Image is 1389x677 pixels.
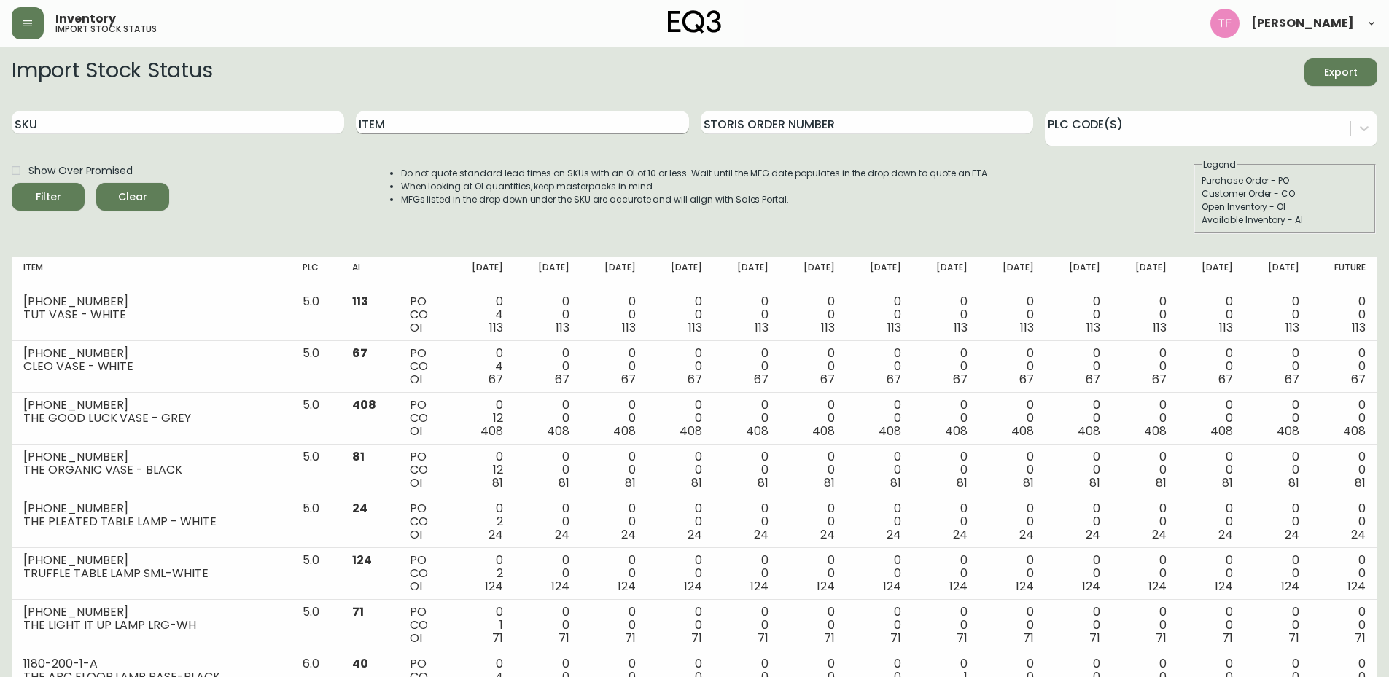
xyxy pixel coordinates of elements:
[1019,526,1034,543] span: 24
[551,578,569,595] span: 124
[725,606,769,645] div: 0 0
[1057,554,1100,593] div: 0 0
[780,257,847,289] th: [DATE]
[957,630,968,646] span: 71
[1251,17,1354,29] span: [PERSON_NAME]
[659,399,702,438] div: 0 0
[887,526,901,543] span: 24
[858,399,901,438] div: 0 0
[1215,578,1233,595] span: 124
[480,423,503,439] span: 408
[410,474,422,491] span: OI
[858,606,901,645] div: 0 0
[352,448,365,465] span: 81
[593,606,636,645] div: 0 0
[684,578,702,595] span: 124
[410,347,437,386] div: PO CO
[618,578,636,595] span: 124
[1202,187,1368,200] div: Customer Order - CO
[1144,423,1167,439] span: 408
[460,450,503,490] div: 0 12
[410,554,437,593] div: PO CO
[23,347,279,360] div: [PHONE_NUMBER]
[489,526,503,543] span: 24
[1124,450,1167,490] div: 0 0
[12,257,291,289] th: Item
[526,554,569,593] div: 0 0
[410,319,422,336] span: OI
[755,319,769,336] span: 113
[593,450,636,490] div: 0 0
[23,308,279,321] div: TUT VASE - WHITE
[991,606,1034,645] div: 0 0
[754,371,769,388] span: 67
[1218,526,1233,543] span: 24
[352,500,367,517] span: 24
[792,606,835,645] div: 0 0
[792,450,835,490] div: 0 0
[1323,554,1366,593] div: 0 0
[792,502,835,541] div: 0 0
[1343,423,1366,439] span: 408
[593,399,636,438] div: 0 0
[1046,257,1112,289] th: [DATE]
[1222,630,1233,646] span: 71
[559,630,569,646] span: 71
[55,25,157,34] h5: import stock status
[593,554,636,593] div: 0 0
[680,423,702,439] span: 408
[23,619,279,632] div: THE LIGHT IT UP LAMP LRG-WH
[1202,214,1368,227] div: Available Inventory - AI
[352,345,367,361] span: 67
[352,396,376,413] span: 408
[291,496,341,548] td: 5.0
[1355,474,1366,491] span: 81
[410,578,422,595] span: OI
[1323,502,1366,541] div: 0 0
[410,399,437,438] div: PO CO
[1124,295,1167,334] div: 0 0
[858,295,901,334] div: 0 0
[1222,474,1233,491] span: 81
[291,257,341,289] th: PLC
[659,502,702,541] div: 0 0
[401,167,990,180] li: Do not quote standard lead times on SKUs with an OI of 10 or less. Wait until the MFG date popula...
[821,319,835,336] span: 113
[1190,347,1233,386] div: 0 0
[925,554,968,593] div: 0 0
[23,502,279,515] div: [PHONE_NUMBER]
[1082,578,1100,595] span: 124
[725,399,769,438] div: 0 0
[448,257,515,289] th: [DATE]
[1124,399,1167,438] div: 0 0
[556,319,569,336] span: 113
[1089,474,1100,491] span: 81
[812,423,835,439] span: 408
[820,371,835,388] span: 67
[1124,606,1167,645] div: 0 0
[352,552,372,568] span: 124
[1256,295,1299,334] div: 0 0
[1281,578,1299,595] span: 124
[945,423,968,439] span: 408
[547,423,569,439] span: 408
[991,399,1034,438] div: 0 0
[23,412,279,425] div: THE GOOD LUCK VASE - GREY
[1148,578,1167,595] span: 124
[1210,9,1240,38] img: 509424b058aae2bad57fee408324c33f
[858,450,901,490] div: 0 0
[621,526,636,543] span: 24
[352,603,364,620] span: 71
[613,423,636,439] span: 408
[1311,257,1377,289] th: Future
[36,188,61,206] div: Filter
[593,502,636,541] div: 0 0
[725,554,769,593] div: 0 0
[688,319,702,336] span: 113
[1156,630,1167,646] span: 71
[1023,630,1034,646] span: 71
[1304,58,1377,86] button: Export
[1190,450,1233,490] div: 0 0
[341,257,398,289] th: AI
[1190,606,1233,645] div: 0 0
